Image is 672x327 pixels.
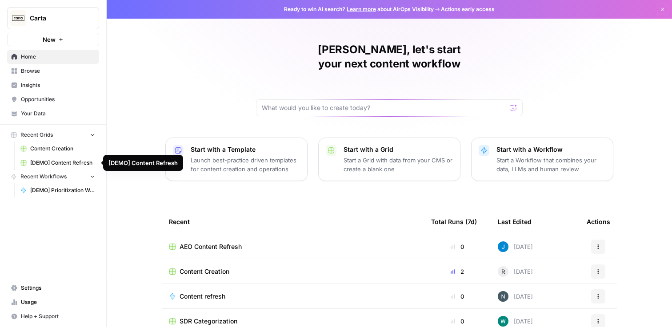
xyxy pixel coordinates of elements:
[7,33,99,46] button: New
[431,317,484,326] div: 0
[7,78,99,92] a: Insights
[7,106,99,121] a: Your Data
[180,242,242,251] span: AEO Content Refresh
[7,128,99,142] button: Recent Grids
[180,292,225,301] span: Content refresh
[347,6,376,12] a: Learn more
[180,317,237,326] span: SDR Categorization
[10,10,26,26] img: Carta Logo
[169,317,417,326] a: SDR Categorization
[16,183,99,197] a: [DEMO] Prioritization Workflow for creation
[169,209,417,234] div: Recent
[344,156,453,173] p: Start a Grid with data from your CMS or create a blank one
[165,138,308,181] button: Start with a TemplateLaunch best-practice driven templates for content creation and operations
[108,158,178,167] div: [DEMO] Content Refresh
[262,103,506,112] input: What would you like to create today?
[587,209,610,234] div: Actions
[498,316,533,327] div: [DATE]
[21,110,95,118] span: Your Data
[498,241,533,252] div: [DATE]
[191,145,300,154] p: Start with a Template
[21,95,95,103] span: Opportunities
[43,35,56,44] span: New
[21,81,95,89] span: Insights
[30,159,95,167] span: [DEMO] Content Refresh
[21,298,95,306] span: Usage
[7,170,99,183] button: Recent Workflows
[21,53,95,61] span: Home
[30,186,95,194] span: [DEMO] Prioritization Workflow for creation
[16,156,99,170] a: [DEMO] Content Refresh
[498,266,533,277] div: [DATE]
[498,291,508,302] img: mfx9qxiwvwbk9y2m949wqpoopau8
[21,67,95,75] span: Browse
[7,295,99,309] a: Usage
[344,145,453,154] p: Start with a Grid
[498,316,508,327] img: vaiar9hhcrg879pubqop5lsxqhgw
[318,138,460,181] button: Start with a GridStart a Grid with data from your CMS or create a blank one
[498,209,532,234] div: Last Edited
[169,267,417,276] a: Content Creation
[21,284,95,292] span: Settings
[496,156,606,173] p: Start a Workflow that combines your data, LLMs and human review
[21,312,95,320] span: Help + Support
[20,173,67,181] span: Recent Workflows
[7,92,99,106] a: Opportunities
[431,209,477,234] div: Total Runs (7d)
[169,292,417,301] a: Content refresh
[7,7,99,29] button: Workspace: Carta
[7,64,99,78] a: Browse
[7,309,99,323] button: Help + Support
[191,156,300,173] p: Launch best-practice driven templates for content creation and operations
[431,267,484,276] div: 2
[30,14,84,23] span: Carta
[496,145,606,154] p: Start with a Workflow
[30,145,95,153] span: Content Creation
[7,281,99,295] a: Settings
[169,242,417,251] a: AEO Content Refresh
[501,267,505,276] span: R
[16,142,99,156] a: Content Creation
[431,292,484,301] div: 0
[431,242,484,251] div: 0
[441,5,495,13] span: Actions early access
[7,50,99,64] a: Home
[498,291,533,302] div: [DATE]
[180,267,229,276] span: Content Creation
[498,241,508,252] img: z620ml7ie90s7uun3xptce9f0frp
[471,138,613,181] button: Start with a WorkflowStart a Workflow that combines your data, LLMs and human review
[20,131,53,139] span: Recent Grids
[256,43,523,71] h1: [PERSON_NAME], let's start your next content workflow
[284,5,434,13] span: Ready to win AI search? about AirOps Visibility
